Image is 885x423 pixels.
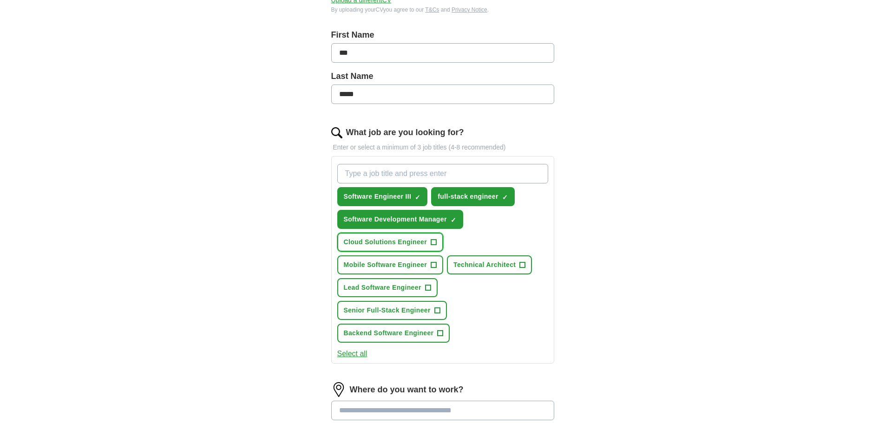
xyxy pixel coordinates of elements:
input: Type a job title and press enter [337,164,548,183]
button: Senior Full-Stack Engineer [337,301,447,320]
button: Select all [337,348,367,359]
span: Lead Software Engineer [344,283,421,293]
span: Senior Full-Stack Engineer [344,306,431,315]
span: Technical Architect [453,260,516,270]
img: search.png [331,127,342,138]
span: Backend Software Engineer [344,328,434,338]
p: Enter or select a minimum of 3 job titles (4-8 recommended) [331,143,554,152]
span: Mobile Software Engineer [344,260,427,270]
img: location.png [331,382,346,397]
label: First Name [331,29,554,41]
span: full-stack engineer [438,192,498,202]
label: Where do you want to work? [350,384,464,396]
button: Software Development Manager✓ [337,210,463,229]
label: Last Name [331,70,554,83]
a: Privacy Notice [452,7,487,13]
a: T&Cs [425,7,439,13]
button: Backend Software Engineer [337,324,450,343]
button: Cloud Solutions Engineer [337,233,444,252]
div: By uploading your CV you agree to our and . [331,6,554,14]
span: Software Engineer III [344,192,412,202]
button: Mobile Software Engineer [337,255,444,274]
span: Software Development Manager [344,215,447,224]
button: full-stack engineer✓ [431,187,514,206]
label: What job are you looking for? [346,126,464,139]
button: Lead Software Engineer [337,278,438,297]
span: ✓ [451,216,456,224]
span: Cloud Solutions Engineer [344,237,427,247]
span: ✓ [502,194,508,201]
button: Technical Architect [447,255,532,274]
button: Software Engineer III✓ [337,187,428,206]
span: ✓ [415,194,420,201]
